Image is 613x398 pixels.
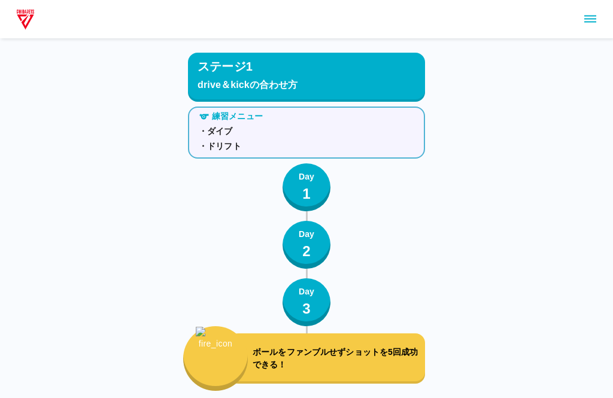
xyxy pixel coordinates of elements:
p: 3 [302,298,311,320]
p: Day [299,285,314,298]
button: Day3 [283,278,330,326]
p: 練習メニュー [212,110,263,123]
p: Day [299,171,314,183]
p: 2 [302,241,311,262]
p: Day [299,228,314,241]
button: sidemenu [580,9,600,29]
img: fire_icon [196,327,236,376]
button: fire_icon [183,326,248,391]
p: ボールをファンブルせずショットを5回成功できる！ [253,346,420,371]
img: dummy [14,7,37,31]
p: ・ダイブ [199,125,414,138]
p: 1 [302,183,311,205]
p: drive＆kickの合わせ方 [198,78,415,92]
p: ・ドリフト [199,140,414,153]
button: Day2 [283,221,330,269]
button: Day1 [283,163,330,211]
p: ステージ1 [198,57,253,75]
